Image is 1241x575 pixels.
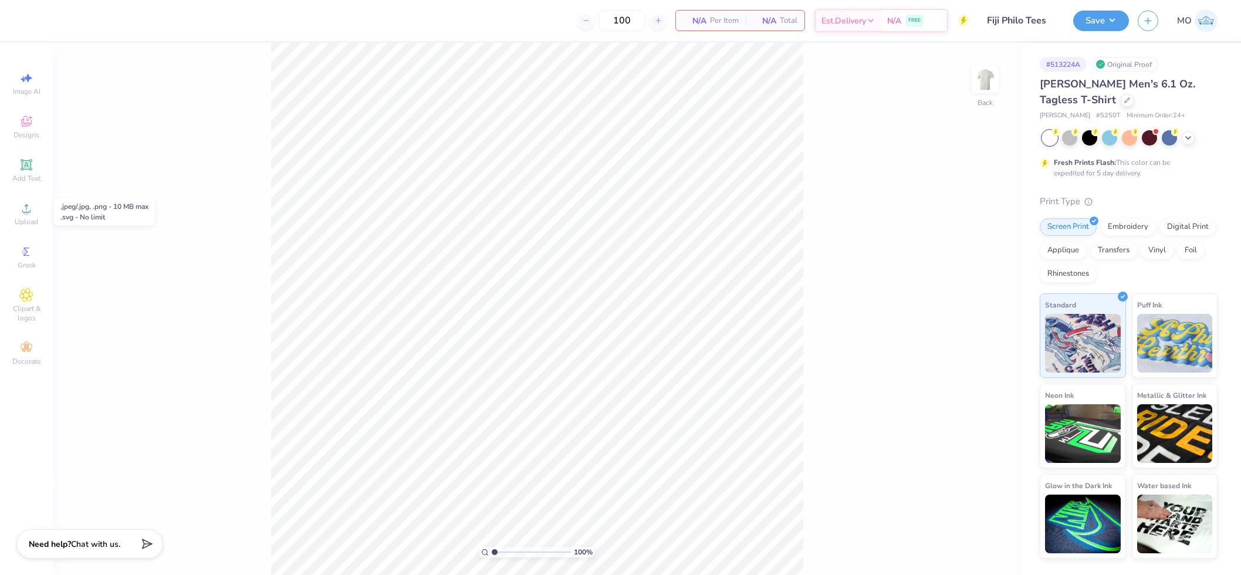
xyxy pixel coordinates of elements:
[1195,9,1218,32] img: Mirabelle Olis
[683,15,706,27] span: N/A
[978,9,1064,32] input: Untitled Design
[13,87,40,96] span: Image AI
[1040,265,1097,283] div: Rhinestones
[1045,495,1121,553] img: Glow in the Dark Ink
[12,357,40,366] span: Decorate
[1040,57,1087,72] div: # 513224A
[15,217,38,226] span: Upload
[1137,495,1213,553] img: Water based Ink
[12,174,40,183] span: Add Text
[1137,479,1191,492] span: Water based Ink
[1141,242,1174,259] div: Vinyl
[821,15,866,27] span: Est. Delivery
[60,201,148,212] div: .jpeg/.jpg, .png - 10 MB max
[1177,14,1192,28] span: MO
[1045,314,1121,373] img: Standard
[574,547,593,557] span: 100 %
[887,15,901,27] span: N/A
[1045,389,1074,401] span: Neon Ink
[1040,195,1218,208] div: Print Type
[60,212,148,222] div: .svg - No limit
[1045,299,1076,311] span: Standard
[978,97,993,108] div: Back
[1073,11,1129,31] button: Save
[1093,57,1158,72] div: Original Proof
[1040,77,1195,107] span: [PERSON_NAME] Men's 6.1 Oz. Tagless T-Shirt
[1040,111,1090,121] span: [PERSON_NAME]
[71,539,120,550] span: Chat with us.
[973,68,997,92] img: Back
[1090,242,1137,259] div: Transfers
[29,539,71,550] strong: Need help?
[599,10,645,31] input: – –
[1054,158,1116,167] strong: Fresh Prints Flash:
[1040,218,1097,236] div: Screen Print
[1054,157,1198,178] div: This color can be expedited for 5 day delivery.
[1100,218,1156,236] div: Embroidery
[1137,389,1206,401] span: Metallic & Glitter Ink
[13,130,39,140] span: Designs
[1159,218,1216,236] div: Digital Print
[710,15,739,27] span: Per Item
[908,16,921,25] span: FREE
[1040,242,1087,259] div: Applique
[1045,479,1112,492] span: Glow in the Dark Ink
[1177,242,1205,259] div: Foil
[780,15,797,27] span: Total
[1137,299,1162,311] span: Puff Ink
[1127,111,1185,121] span: Minimum Order: 24 +
[1137,404,1213,463] img: Metallic & Glitter Ink
[1177,9,1218,32] a: MO
[1045,404,1121,463] img: Neon Ink
[1137,314,1213,373] img: Puff Ink
[18,261,36,270] span: Greek
[6,304,47,323] span: Clipart & logos
[753,15,776,27] span: N/A
[1096,111,1121,121] span: # 5250T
